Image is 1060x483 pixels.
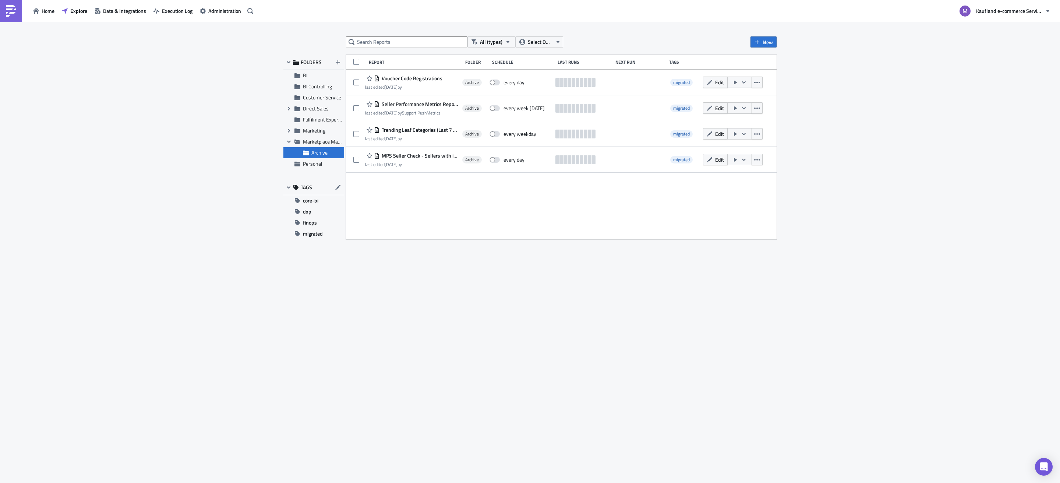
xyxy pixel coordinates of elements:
span: migrated [673,79,690,86]
button: New [750,36,777,47]
button: Explore [58,5,91,17]
button: Data & Integrations [91,5,150,17]
span: Explore [70,7,87,15]
div: last edited by Support PushMetrics [365,110,459,116]
div: every day [504,79,524,86]
button: Execution Log [150,5,196,17]
span: Archive [465,131,479,137]
span: Archive [465,80,479,85]
span: MPS Seller Check - Sellers with identical owner, manager or imprint [380,152,459,159]
span: Fulfilment Experience [303,116,350,123]
span: Data & Integrations [103,7,146,15]
span: Seller Performance Metrics Report_LIVE_DE [380,101,459,107]
time: 2025-08-11T11:40:57Z [385,161,397,168]
span: New [763,38,773,46]
button: core-bi [283,195,344,206]
span: Edit [715,156,724,163]
button: dxp [283,206,344,217]
div: last edited by [365,162,459,167]
span: BI [303,71,307,79]
span: migrated [670,156,693,163]
span: Kaufland e-commerce Services GmbH & Co. KG [976,7,1042,15]
div: last edited by [365,136,459,141]
div: every day [504,156,524,163]
div: Open Intercom Messenger [1035,458,1053,476]
span: Archive [465,157,479,163]
button: Administration [196,5,245,17]
span: migrated [673,156,690,163]
span: Direct Sales [303,105,329,112]
button: finops [283,217,344,228]
span: All (types) [480,38,502,46]
span: FOLDERS [301,59,322,66]
span: core-bi [303,195,318,206]
div: Report [369,59,462,65]
span: migrated [670,105,693,112]
button: All (types) [467,36,515,47]
div: every weekday [504,131,536,137]
button: Edit [703,77,728,88]
span: Edit [715,130,724,138]
span: Home [42,7,54,15]
img: Avatar [959,5,971,17]
span: Edit [715,78,724,86]
span: migrated [670,130,693,138]
span: Voucher Code Registrations [380,75,442,82]
span: Personal [303,160,322,168]
span: Archive [465,105,479,111]
div: Schedule [492,59,554,65]
button: Edit [703,102,728,114]
input: Search Reports [346,36,467,47]
button: Edit [703,128,728,140]
div: Last Runs [558,59,612,65]
span: Administration [208,7,241,15]
span: migrated [673,105,690,112]
button: Home [29,5,58,17]
span: Edit [715,104,724,112]
div: Tags [669,59,700,65]
span: Archive [311,149,328,156]
span: finops [303,217,317,228]
time: 2025-08-20T09:20:44Z [385,109,397,116]
img: PushMetrics [5,5,17,17]
span: Customer Service [303,94,341,101]
span: Marketing [303,127,325,134]
span: TAGS [301,184,312,191]
div: Next Run [615,59,666,65]
button: migrated [283,228,344,239]
span: migrated [303,228,323,239]
div: every week on Monday [504,105,545,112]
span: Marketplace Management [303,138,360,145]
button: Edit [703,154,728,165]
span: Execution Log [162,7,192,15]
span: Select Owner [528,38,552,46]
span: Trending Leaf Categories (Last 7 days) [380,127,459,133]
div: Folder [465,59,488,65]
span: dxp [303,206,311,217]
span: migrated [673,130,690,137]
button: Select Owner [515,36,563,47]
div: last edited by [365,84,442,90]
time: 2025-08-11T10:08:31Z [385,84,397,91]
button: Kaufland e-commerce Services GmbH & Co. KG [955,3,1054,19]
time: 2025-06-23T13:53:18Z [385,135,397,142]
span: migrated [670,79,693,86]
span: BI Controlling [303,82,332,90]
